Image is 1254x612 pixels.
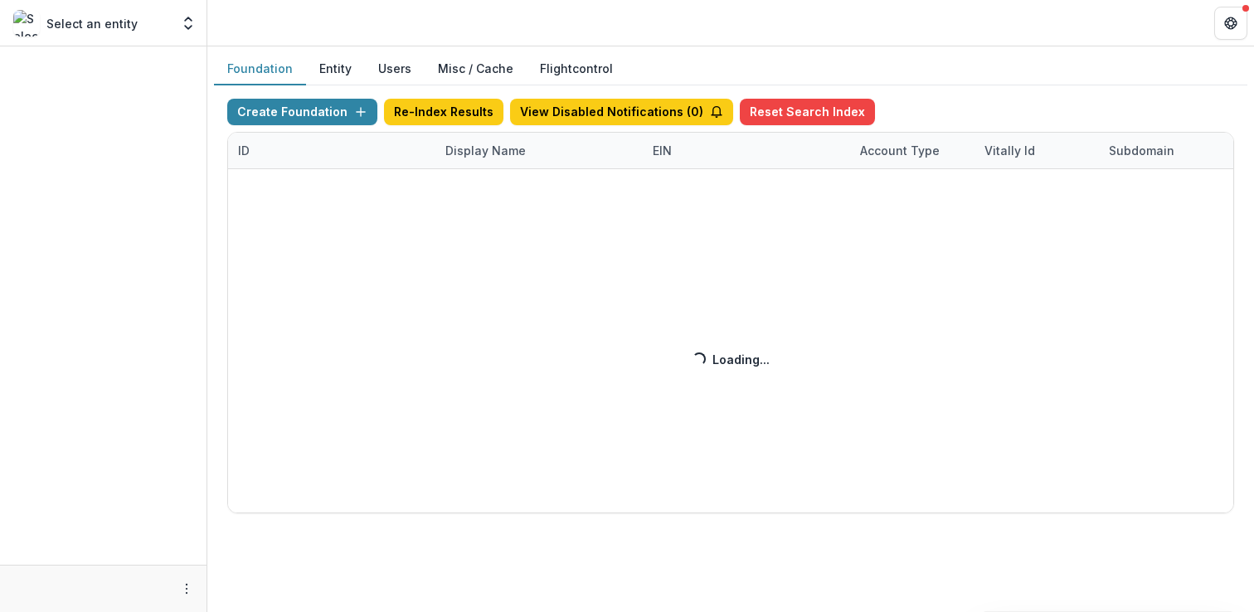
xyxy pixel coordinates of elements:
button: Misc / Cache [425,53,527,85]
button: Entity [306,53,365,85]
p: Select an entity [46,15,138,32]
button: Open entity switcher [177,7,200,40]
button: More [177,579,197,599]
button: Get Help [1214,7,1247,40]
button: Users [365,53,425,85]
a: Flightcontrol [540,60,613,77]
button: Foundation [214,53,306,85]
img: Select an entity [13,10,40,36]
